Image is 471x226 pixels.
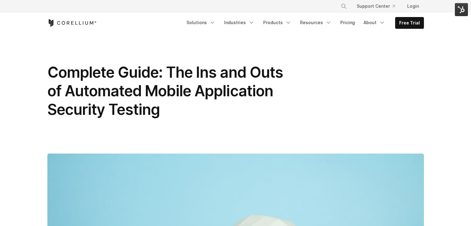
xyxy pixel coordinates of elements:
a: Solutions [183,17,219,28]
a: Corellium Home [47,19,97,27]
a: Support Center [352,1,400,12]
a: About [360,17,389,28]
a: Products [259,17,295,28]
button: Search [338,1,349,12]
a: Pricing [337,17,359,28]
a: Free Trial [395,17,424,28]
a: Industries [220,17,258,28]
div: Navigation Menu [333,1,424,12]
span: Complete Guide: The Ins and Outs of Automated Mobile Application Security Testing [47,63,283,119]
img: HubSpot Tools Menu Toggle [455,3,468,16]
div: Navigation Menu [183,17,424,29]
a: Resources [296,17,335,28]
a: Login [402,1,424,12]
